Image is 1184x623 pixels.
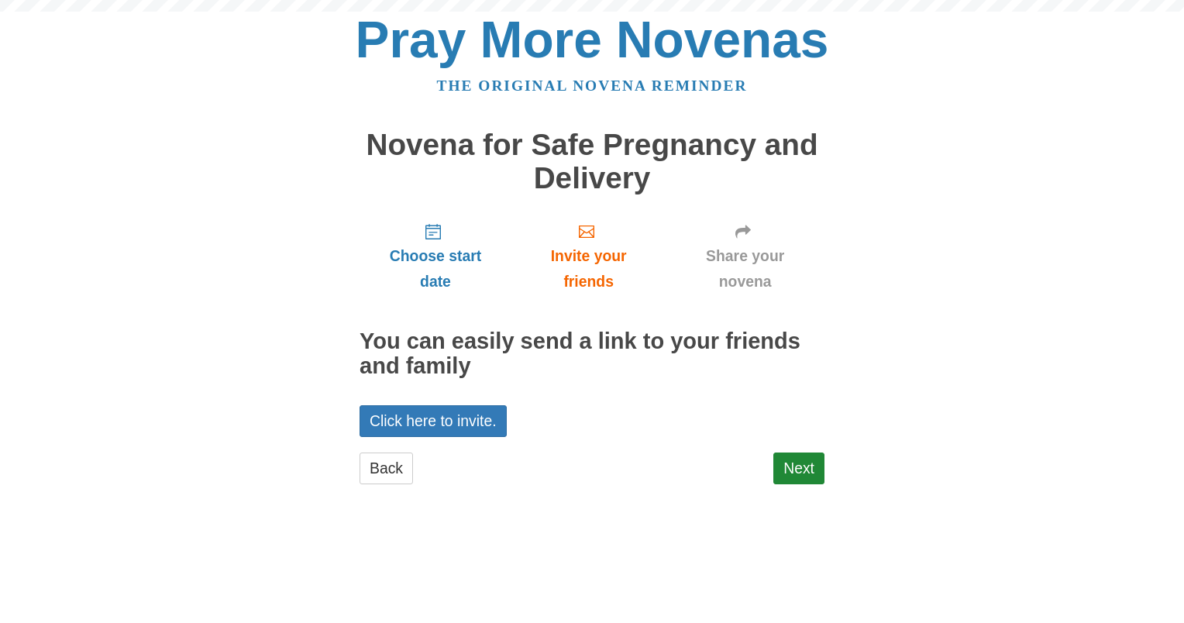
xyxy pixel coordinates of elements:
a: The original novena reminder [437,77,748,94]
a: Choose start date [360,210,511,302]
a: Share your novena [666,210,824,302]
a: Back [360,453,413,484]
span: Invite your friends [527,243,650,294]
span: Share your novena [681,243,809,294]
a: Invite your friends [511,210,666,302]
h1: Novena for Safe Pregnancy and Delivery [360,129,824,194]
a: Click here to invite. [360,405,507,437]
h2: You can easily send a link to your friends and family [360,329,824,379]
a: Pray More Novenas [356,11,829,68]
span: Choose start date [375,243,496,294]
a: Next [773,453,824,484]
